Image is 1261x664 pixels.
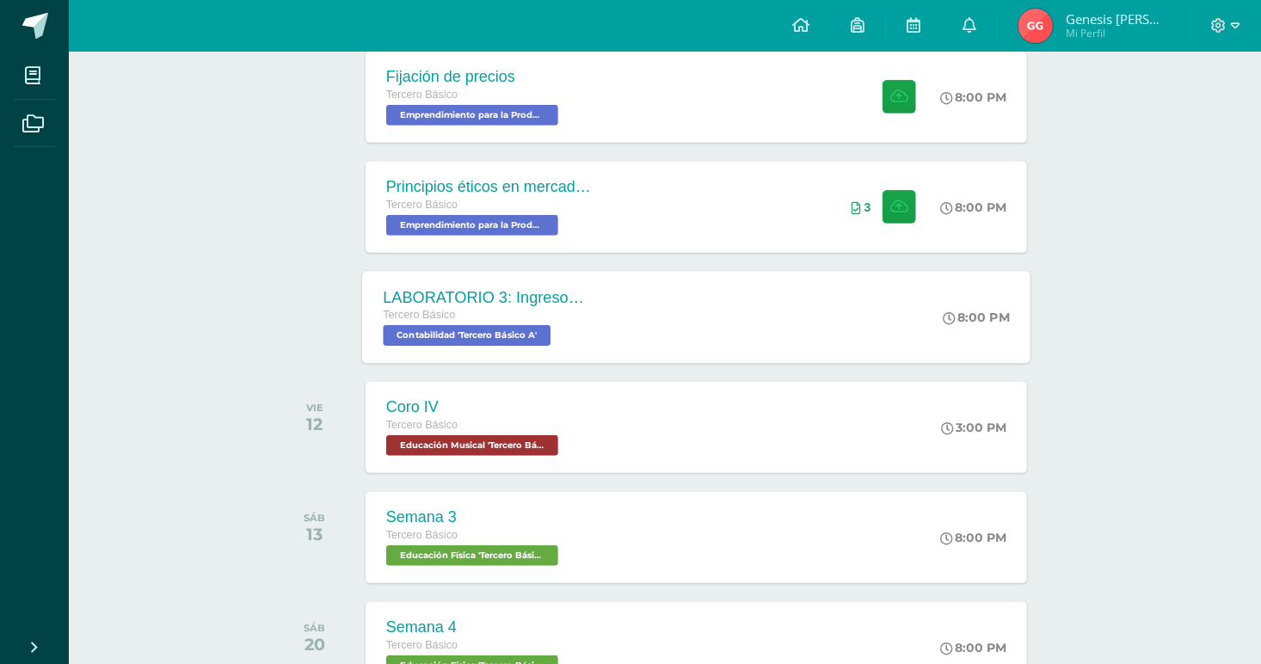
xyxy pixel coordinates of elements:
div: 8:00 PM [940,200,1006,215]
div: 12 [306,414,323,434]
span: Genesis [PERSON_NAME] [1066,10,1169,28]
span: Educación Musical 'Tercero Básico A' [386,435,558,456]
div: 3:00 PM [941,420,1006,435]
span: Emprendimiento para la Productividad 'Tercero Básico A' [386,215,558,236]
span: Tercero Básico [386,89,458,101]
span: Contabilidad 'Tercero Básico A' [383,325,551,346]
span: Mi Perfil [1066,26,1169,40]
div: LABORATORIO 3: Ingresos y deducciones laborales. [383,288,591,306]
div: Archivos entregados [852,200,871,214]
img: b26d26339415fef33be69fb96098ffe7.png [1018,9,1053,43]
span: Tercero Básico [386,639,458,651]
div: Semana 3 [386,508,563,526]
div: 8:00 PM [943,310,1010,325]
span: Tercero Básico [386,419,458,431]
span: Emprendimiento para la Productividad 'Tercero Básico A' [386,105,558,126]
span: Tercero Básico [383,309,455,321]
div: SÁB [304,622,325,634]
div: Semana 4 [386,618,563,636]
div: Coro IV [386,398,563,416]
span: Tercero Básico [386,529,458,541]
div: Fijación de precios [386,68,563,86]
div: 20 [304,634,325,655]
div: Principios éticos en mercadotecnia y publicidad [386,178,593,196]
div: VIE [306,402,323,414]
div: 8:00 PM [940,89,1006,105]
div: SÁB [304,512,325,524]
div: 8:00 PM [940,530,1006,545]
span: Educación Física 'Tercero Básico A' [386,545,558,566]
div: 13 [304,524,325,544]
div: 8:00 PM [940,640,1006,655]
span: 3 [864,200,871,214]
span: Tercero Básico [386,199,458,211]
